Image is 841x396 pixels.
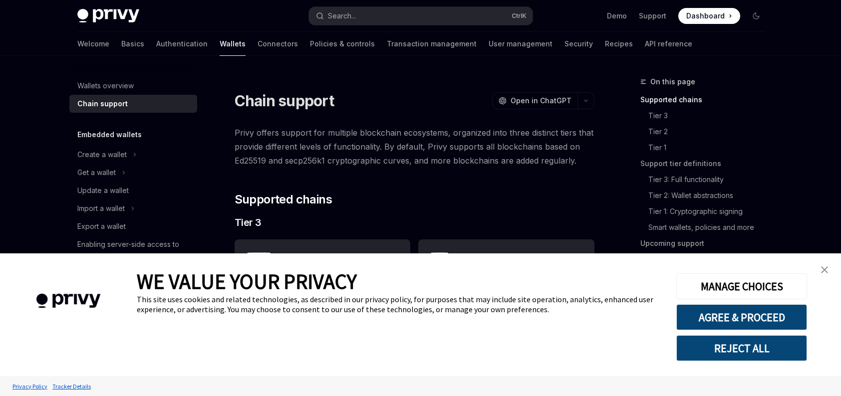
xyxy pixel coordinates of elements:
[77,129,142,141] h5: Embedded wallets
[564,32,593,56] a: Security
[607,11,627,21] a: Demo
[489,32,553,56] a: User management
[748,8,764,24] button: Toggle dark mode
[10,378,50,395] a: Privacy Policy
[678,8,740,24] a: Dashboard
[235,215,262,229] span: Tier 3
[137,294,661,314] div: This site uses cookies and related technologies, as described in our privacy policy, for purposes...
[77,220,126,232] div: Export a wallet
[492,92,577,109] button: Open in ChatGPT
[645,32,692,56] a: API reference
[77,238,191,262] div: Enabling server-side access to user wallets
[77,98,128,110] div: Chain support
[640,172,772,188] a: Tier 3: Full functionality
[640,251,772,267] a: Choosing the right integration
[137,268,357,294] span: WE VALUE YOUR PRIVACY
[640,108,772,124] a: Tier 3
[77,185,129,197] div: Update a wallet
[235,239,410,285] a: **** ***Includes all EVM-compatible networks
[815,260,835,280] a: close banner
[69,95,197,113] a: Chain support
[640,156,772,172] a: Support tier definitions
[640,203,772,219] a: Tier 1: Cryptographic signing
[15,279,122,323] img: company logo
[676,273,807,299] button: MANAGE CHOICES
[640,124,772,140] a: Tier 2
[640,235,772,251] a: Upcoming support
[686,11,725,21] span: Dashboard
[258,32,298,56] a: Connectors
[235,126,594,168] span: Privy offers support for multiple blockchain ecosystems, organized into three distinct tiers that...
[156,32,208,56] a: Authentication
[220,32,246,56] a: Wallets
[387,32,477,56] a: Transaction management
[77,32,109,56] a: Welcome
[69,77,197,95] a: Wallets overview
[640,188,772,203] a: Tier 2: Wallet abstractions
[605,32,633,56] a: Recipes
[235,192,332,207] span: Supported chains
[418,239,594,285] a: **** *Includes all SVM-compatible networks
[77,80,134,92] div: Wallets overview
[328,10,356,22] div: Search...
[69,217,197,235] a: Export a wallet
[640,92,772,108] a: Supported chains
[640,140,772,156] a: Tier 1
[512,12,527,20] span: Ctrl K
[69,235,197,265] a: Enabling server-side access to user wallets
[650,76,695,88] span: On this page
[676,335,807,361] button: REJECT ALL
[235,92,334,110] h1: Chain support
[77,167,116,179] div: Get a wallet
[121,32,144,56] a: Basics
[676,304,807,330] button: AGREE & PROCEED
[821,266,828,273] img: close banner
[50,378,93,395] a: Tracker Details
[310,32,375,56] a: Policies & controls
[69,146,197,164] button: Toggle Create a wallet section
[639,11,666,21] a: Support
[640,219,772,235] a: Smart wallets, policies and more
[69,199,197,217] button: Toggle Import a wallet section
[511,96,571,106] span: Open in ChatGPT
[77,202,125,214] div: Import a wallet
[77,149,127,161] div: Create a wallet
[309,7,533,25] button: Open search
[69,164,197,182] button: Toggle Get a wallet section
[77,9,139,23] img: dark logo
[69,182,197,199] a: Update a wallet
